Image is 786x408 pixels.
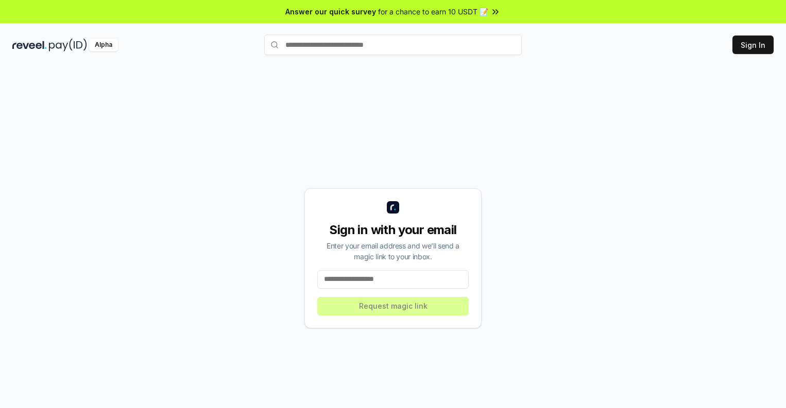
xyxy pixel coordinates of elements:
[732,36,774,54] button: Sign In
[317,240,469,262] div: Enter your email address and we’ll send a magic link to your inbox.
[317,222,469,238] div: Sign in with your email
[12,39,47,51] img: reveel_dark
[378,6,488,17] span: for a chance to earn 10 USDT 📝
[285,6,376,17] span: Answer our quick survey
[89,39,118,51] div: Alpha
[49,39,87,51] img: pay_id
[387,201,399,214] img: logo_small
